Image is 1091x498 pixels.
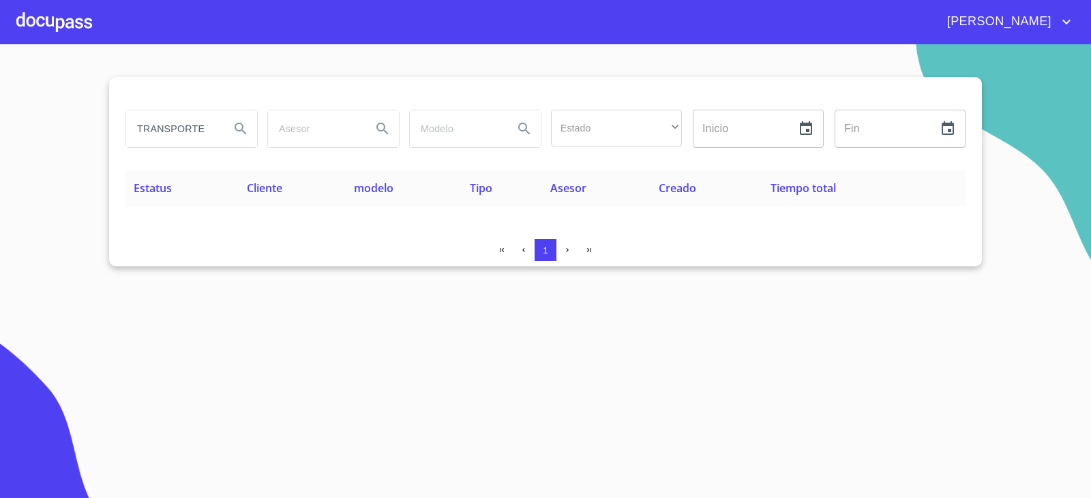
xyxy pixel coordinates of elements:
span: [PERSON_NAME] [937,11,1058,33]
input: search [268,110,361,147]
span: Tiempo total [771,181,836,196]
button: Search [224,112,257,145]
span: Cliente [247,181,282,196]
span: Creado [659,181,696,196]
span: Asesor [550,181,586,196]
button: Search [508,112,541,145]
button: account of current user [937,11,1075,33]
button: Search [366,112,399,145]
span: Tipo [470,181,492,196]
span: modelo [354,181,393,196]
button: 1 [535,239,556,261]
input: search [126,110,219,147]
input: search [410,110,503,147]
span: 1 [543,245,548,255]
div: ​ [551,110,682,146]
span: Estatus [134,181,172,196]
